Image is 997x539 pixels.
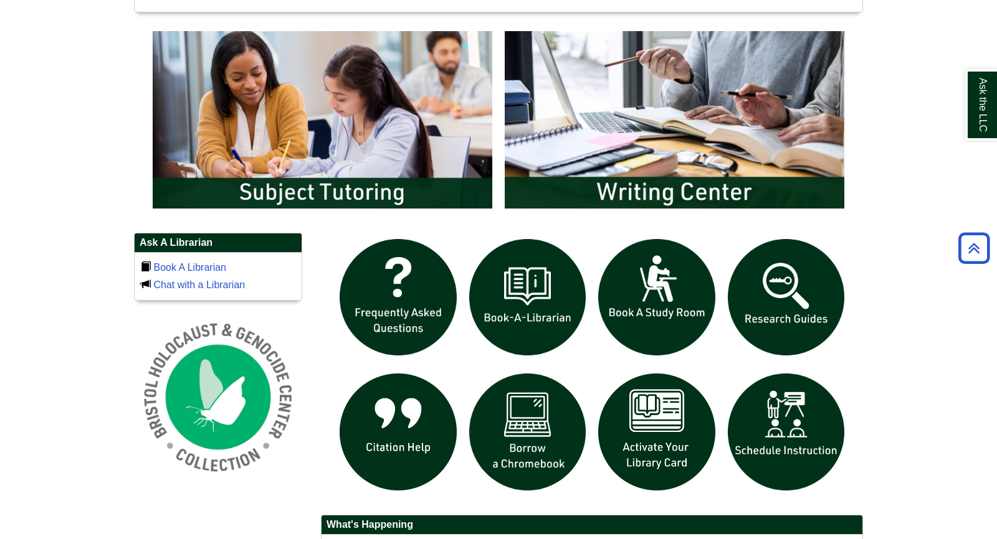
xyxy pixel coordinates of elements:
img: Writing Center Information [499,25,851,214]
a: Book A Librarian [153,262,226,273]
img: Borrow a chromebook icon links to the borrow a chromebook web page [463,367,593,497]
img: Subject Tutoring Information [146,25,499,214]
img: citation help icon links to citation help guide page [333,367,463,497]
div: slideshow [146,25,851,220]
a: Chat with a Librarian [153,279,245,290]
img: activate Library Card icon links to form to activate student ID into library card [592,367,722,497]
h2: Ask A Librarian [135,233,302,253]
a: Back to Top [954,240,994,256]
img: Research Guides icon links to research guides web page [722,233,851,362]
div: slideshow [333,233,851,502]
img: Book a Librarian icon links to book a librarian web page [463,233,593,362]
img: book a study room icon links to book a study room web page [592,233,722,362]
img: frequently asked questions [333,233,463,362]
img: For faculty. Schedule Library Instruction icon links to form. [722,367,851,497]
img: Holocaust and Genocide Collection [134,313,302,481]
h2: What's Happening [322,515,862,535]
